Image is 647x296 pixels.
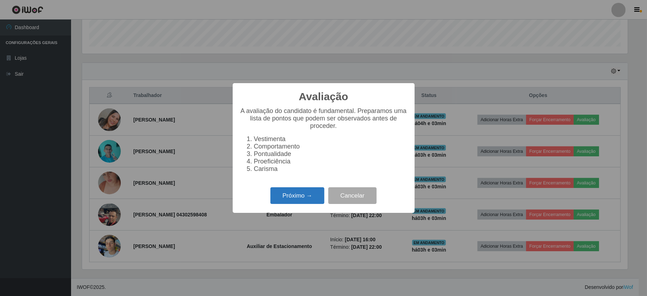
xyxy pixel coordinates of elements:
button: Cancelar [328,187,377,204]
li: Proeficiência [254,158,408,165]
li: Vestimenta [254,135,408,143]
li: Carisma [254,165,408,173]
p: A avaliação do candidato é fundamental. Preparamos uma lista de pontos que podem ser observados a... [240,107,408,130]
li: Comportamento [254,143,408,150]
button: Próximo → [270,187,324,204]
li: Pontualidade [254,150,408,158]
h2: Avaliação [299,90,348,103]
